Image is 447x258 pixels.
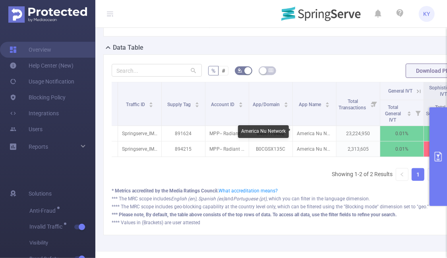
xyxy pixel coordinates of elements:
p: America Nu Network [293,126,336,141]
li: Previous Page [396,168,408,181]
p: 2,313,605 [337,142,380,157]
i: icon: caret-up [407,110,412,113]
b: * Metrics accredited by the Media Ratings Council. [112,188,219,194]
li: 1 [412,168,424,181]
i: icon: caret-down [284,104,288,107]
a: Help Center (New) [10,58,74,74]
a: Blocking Policy [10,89,66,105]
div: Sort [325,101,330,106]
img: Protected Media [8,6,87,23]
i: icon: caret-up [149,101,153,103]
span: Visibility [29,235,95,251]
i: icon: caret-down [195,104,199,107]
i: English (en), Spanish (es) [171,196,225,202]
p: America Nu Network [293,142,336,157]
span: KY [424,6,430,22]
i: Filter menu [369,82,380,126]
span: Total Transactions [339,99,367,111]
input: Search... [112,64,202,77]
span: % [211,68,215,74]
span: Reports [29,144,48,150]
p: 894215 [162,142,205,157]
i: icon: caret-up [284,101,288,103]
span: Supply Tag [167,102,192,107]
a: Integrations [10,105,59,121]
p: Springserve_IMG_CTV [118,142,161,157]
a: What accreditation means? [219,188,278,194]
div: Sort [195,101,199,106]
span: Anti-Fraud [29,208,58,213]
p: MPP-- Radiant Technologies [2040] [205,126,249,141]
p: 0.01% [380,142,424,157]
div: America Nu Network [238,125,289,138]
i: Filter menu [412,100,424,126]
span: Account ID [211,102,236,107]
i: icon: bg-colors [238,68,242,73]
p: B0CGSX135C [249,142,292,157]
span: Solutions [29,186,52,202]
div: Sort [284,101,288,106]
div: Sort [407,110,412,115]
li: Showing 1-2 of 2 Results [332,168,393,181]
span: Traffic ID [126,102,146,107]
a: Reports [29,139,48,155]
div: Sort [238,101,243,106]
p: 0.01% [380,126,424,141]
span: # [222,68,225,74]
li: Next Page [428,168,440,181]
i: Portuguese (pt) [233,196,267,202]
i: icon: caret-up [325,101,330,103]
a: 1 [412,169,424,180]
i: icon: table [269,68,273,73]
div: Sort [149,101,153,106]
i: icon: caret-up [238,101,243,103]
h2: Data Table [113,43,143,52]
span: App Name [299,102,323,107]
span: Invalid Traffic [29,224,65,229]
a: Users [10,121,43,137]
span: General IVT [388,88,412,94]
i: icon: caret-down [149,104,153,107]
p: MPP-- Radiant Technologies [2040] [205,142,249,157]
i: icon: caret-down [407,113,412,115]
i: icon: caret-down [325,104,330,107]
p: Springserve_IMG_CTV [118,126,161,141]
i: icon: caret-up [195,101,199,103]
i: icon: left [400,172,404,177]
i: icon: caret-down [238,104,243,107]
a: Usage Notification [10,74,74,89]
a: Overview [10,42,51,58]
p: 23,224,950 [337,126,380,141]
p: 891624 [162,126,205,141]
span: Total General IVT [385,105,401,123]
span: App/Domain [253,102,281,107]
